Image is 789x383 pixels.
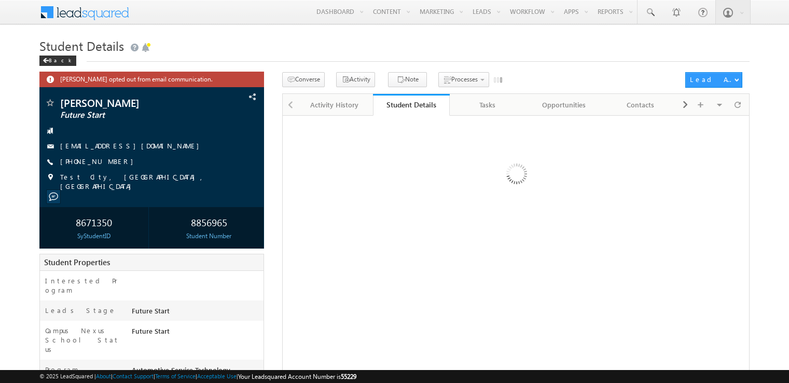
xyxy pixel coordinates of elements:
a: Contacts [603,94,679,116]
div: Lead Actions [690,75,734,84]
span: [EMAIL_ADDRESS][DOMAIN_NAME] [60,141,204,152]
span: Future Start [60,110,199,120]
div: Automotive Service Technology [129,365,264,379]
a: About [96,373,111,379]
span: [PERSON_NAME] [60,98,199,108]
div: Activity History [305,99,364,111]
button: Lead Actions [685,72,742,88]
a: Terms of Service [155,373,196,379]
div: Student Details [381,100,441,110]
div: Future Start [129,326,264,340]
button: Note [388,72,427,87]
div: SyStudentID [42,231,146,241]
a: Back [39,55,81,64]
span: Student Details [39,37,124,54]
button: Converse [282,72,325,87]
span: © 2025 LeadSquared | | | | | [39,372,356,381]
button: Activity [336,72,375,87]
div: 8671350 [42,212,146,231]
a: Activity History [297,94,373,116]
div: 8856965 [157,212,261,231]
span: Student Properties [44,257,110,267]
div: Back [39,56,76,66]
a: Opportunities [526,94,602,116]
div: Tasks [458,99,517,111]
span: 55229 [341,373,356,380]
li: Campus Nexus View [679,94,755,115]
span: Test City, [GEOGRAPHIC_DATA], [GEOGRAPHIC_DATA] [60,172,242,191]
label: Program [45,365,78,374]
label: Leads Stage [45,306,116,315]
span: Processes [451,75,478,83]
div: Opportunities [534,99,593,111]
img: Loading... [462,122,570,229]
a: [PHONE_NUMBER] [60,157,139,166]
img: search-leads-loading.gif [494,73,502,87]
div: Future Start [129,306,264,320]
a: Student Details [373,94,449,116]
button: Processes [438,72,489,87]
div: Student Number [157,231,261,241]
span: [PERSON_NAME] opted out from email communication. [60,74,231,83]
label: Campus Nexus School Status [45,326,121,354]
a: Tasks [450,94,526,116]
a: Contact Support [113,373,154,379]
label: Interested Program [45,276,121,295]
div: Contacts [611,99,670,111]
a: Acceptable Use [197,373,237,379]
span: Your Leadsquared Account Number is [238,373,356,380]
